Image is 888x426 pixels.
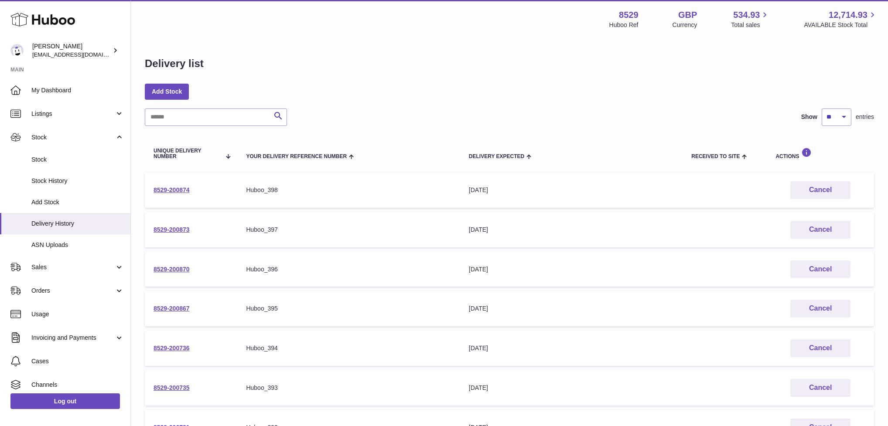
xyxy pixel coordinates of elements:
[856,113,874,121] span: entries
[609,21,639,29] div: Huboo Ref
[31,220,124,228] span: Delivery History
[246,304,451,313] div: Huboo_395
[31,133,115,142] span: Stock
[790,260,850,278] button: Cancel
[733,9,760,21] span: 534.93
[790,221,850,239] button: Cancel
[678,9,697,21] strong: GBP
[619,9,639,21] strong: 8529
[31,263,115,271] span: Sales
[469,265,674,274] div: [DATE]
[469,154,524,159] span: Delivery Expected
[790,181,850,199] button: Cancel
[154,186,190,193] a: 8529-200874
[469,384,674,392] div: [DATE]
[469,304,674,313] div: [DATE]
[154,384,190,391] a: 8529-200735
[31,310,124,318] span: Usage
[154,148,221,159] span: Unique Delivery Number
[469,226,674,234] div: [DATE]
[145,57,204,71] h1: Delivery list
[145,84,189,99] a: Add Stock
[246,344,451,352] div: Huboo_394
[246,384,451,392] div: Huboo_393
[804,9,878,29] a: 12,714.93 AVAILABLE Stock Total
[469,344,674,352] div: [DATE]
[32,51,128,58] span: [EMAIL_ADDRESS][DOMAIN_NAME]
[31,198,124,206] span: Add Stock
[154,266,190,273] a: 8529-200870
[790,339,850,357] button: Cancel
[31,241,124,249] span: ASN Uploads
[32,42,111,59] div: [PERSON_NAME]
[31,334,115,342] span: Invoicing and Payments
[673,21,697,29] div: Currency
[829,9,868,21] span: 12,714.93
[246,154,347,159] span: Your Delivery Reference Number
[154,345,190,352] a: 8529-200736
[691,154,740,159] span: Received to Site
[246,186,451,194] div: Huboo_398
[154,305,190,312] a: 8529-200867
[801,113,817,121] label: Show
[10,44,24,57] img: admin@redgrass.ch
[31,357,124,365] span: Cases
[31,86,124,95] span: My Dashboard
[31,287,115,295] span: Orders
[246,226,451,234] div: Huboo_397
[10,393,120,409] a: Log out
[469,186,674,194] div: [DATE]
[731,9,770,29] a: 534.93 Total sales
[790,300,850,318] button: Cancel
[31,177,124,185] span: Stock History
[31,156,124,164] span: Stock
[31,381,124,389] span: Channels
[154,226,190,233] a: 8529-200873
[804,21,878,29] span: AVAILABLE Stock Total
[775,148,865,159] div: Actions
[790,379,850,397] button: Cancel
[31,110,115,118] span: Listings
[246,265,451,274] div: Huboo_396
[731,21,770,29] span: Total sales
